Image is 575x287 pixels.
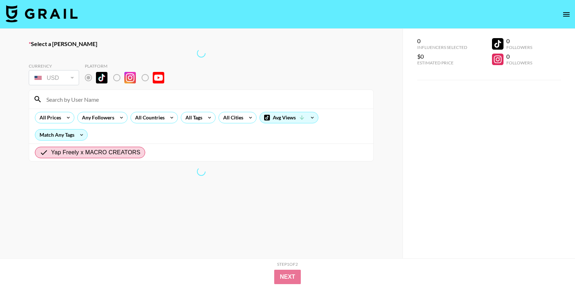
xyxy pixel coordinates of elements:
[30,72,78,84] div: USD
[197,49,206,58] span: Refreshing bookers, clients, countries, tags, cities, talent, talent, talent...
[35,129,87,140] div: Match Any Tags
[51,148,141,157] span: Yap Freely x MACRO CREATORS
[506,60,532,65] div: Followers
[219,112,245,123] div: All Cities
[559,7,574,22] button: open drawer
[417,37,467,45] div: 0
[153,72,164,83] img: YouTube
[506,53,532,60] div: 0
[42,94,369,105] input: Search by User Name
[29,40,374,47] label: Select a [PERSON_NAME]
[417,53,467,60] div: $0
[124,72,136,83] img: Instagram
[78,112,116,123] div: Any Followers
[85,70,170,85] div: List locked to TikTok.
[96,72,107,83] img: TikTok
[6,5,78,22] img: Grail Talent
[181,112,204,123] div: All Tags
[197,167,206,176] span: Refreshing bookers, clients, countries, tags, cities, talent, talent, talent...
[29,63,79,69] div: Currency
[274,270,301,284] button: Next
[35,112,63,123] div: All Prices
[506,37,532,45] div: 0
[131,112,166,123] div: All Countries
[506,45,532,50] div: Followers
[260,112,318,123] div: Avg Views
[417,60,467,65] div: Estimated Price
[85,63,170,69] div: Platform
[417,45,467,50] div: Influencers Selected
[277,261,298,267] div: Step 1 of 2
[29,69,79,87] div: Currency is locked to USD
